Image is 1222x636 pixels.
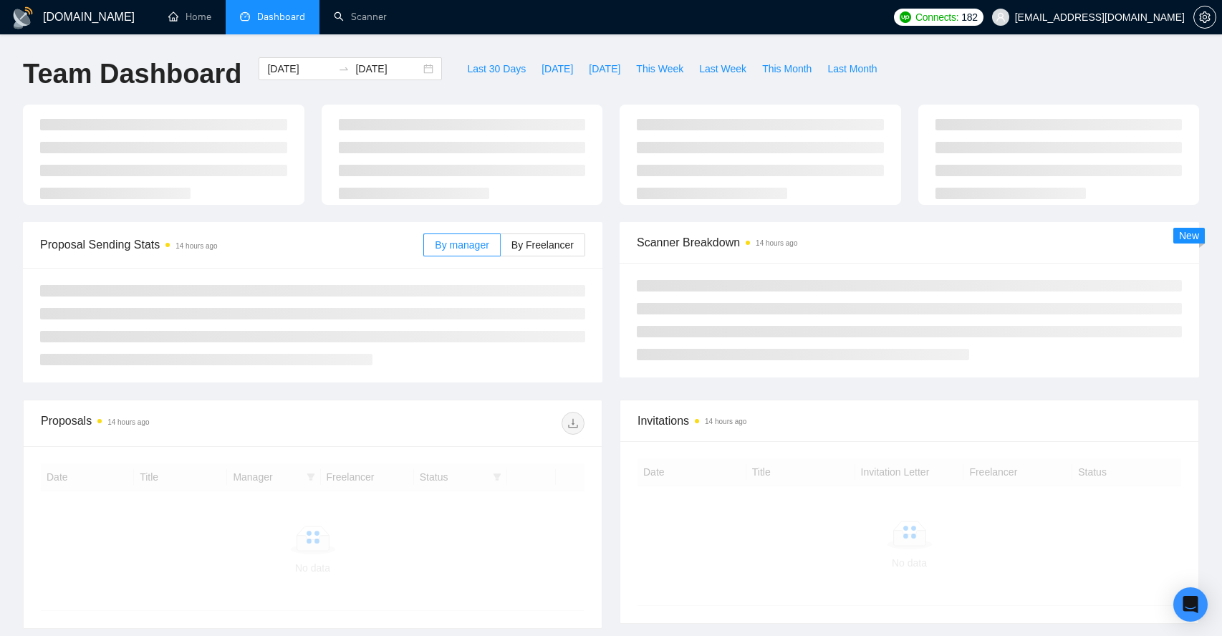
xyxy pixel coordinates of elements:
[175,242,217,250] time: 14 hours ago
[996,12,1006,22] span: user
[41,412,313,435] div: Proposals
[628,57,691,80] button: This Week
[534,57,581,80] button: [DATE]
[168,11,211,23] a: homeHome
[589,61,620,77] span: [DATE]
[1179,230,1199,241] span: New
[819,57,885,80] button: Last Month
[334,11,387,23] a: searchScanner
[338,63,350,74] span: swap-right
[435,239,489,251] span: By manager
[257,11,305,23] span: Dashboard
[467,61,526,77] span: Last 30 Days
[762,61,812,77] span: This Month
[40,236,423,254] span: Proposal Sending Stats
[581,57,628,80] button: [DATE]
[699,61,746,77] span: Last Week
[1194,11,1216,23] span: setting
[915,9,958,25] span: Connects:
[691,57,754,80] button: Last Week
[754,57,819,80] button: This Month
[1193,11,1216,23] a: setting
[11,6,34,29] img: logo
[636,61,683,77] span: This Week
[1193,6,1216,29] button: setting
[1173,587,1208,622] div: Open Intercom Messenger
[756,239,797,247] time: 14 hours ago
[240,11,250,21] span: dashboard
[355,61,420,77] input: End date
[459,57,534,80] button: Last 30 Days
[638,412,1181,430] span: Invitations
[961,9,977,25] span: 182
[827,61,877,77] span: Last Month
[637,233,1182,251] span: Scanner Breakdown
[900,11,911,23] img: upwork-logo.png
[338,63,350,74] span: to
[511,239,574,251] span: By Freelancer
[23,57,241,91] h1: Team Dashboard
[267,61,332,77] input: Start date
[107,418,149,426] time: 14 hours ago
[542,61,573,77] span: [DATE]
[705,418,746,425] time: 14 hours ago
